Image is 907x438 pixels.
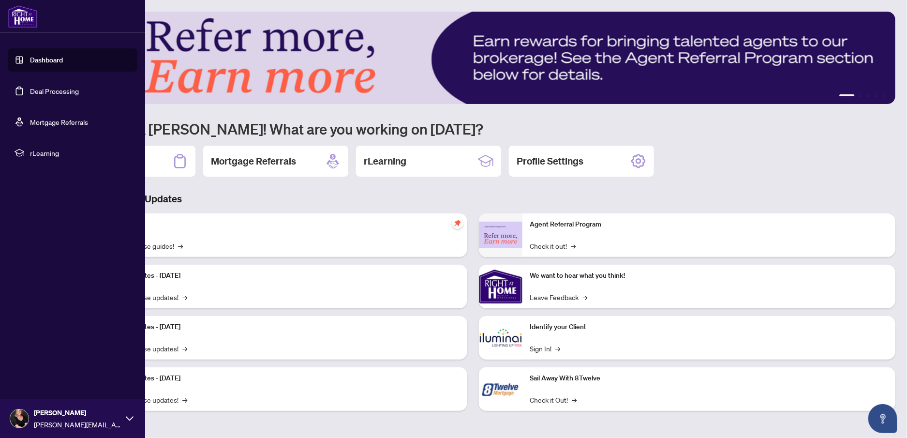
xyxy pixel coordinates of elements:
h2: rLearning [364,154,406,168]
a: Dashboard [30,56,63,64]
span: [PERSON_NAME] [34,408,121,418]
a: Mortgage Referrals [30,118,88,126]
p: We want to hear what you think! [530,271,888,281]
a: Sign In!→ [530,343,561,354]
button: 1 [839,94,855,98]
button: 5 [882,94,886,98]
p: Platform Updates - [DATE] [102,373,460,384]
span: rLearning [30,148,131,158]
a: Check it out!→ [530,241,576,251]
p: Self-Help [102,219,460,230]
p: Agent Referral Program [530,219,888,230]
span: → [571,241,576,251]
span: pushpin [452,217,463,229]
img: We want to hear what you think! [479,265,522,308]
img: Agent Referral Program [479,222,522,248]
a: Deal Processing [30,87,79,95]
a: Leave Feedback→ [530,292,588,302]
button: 3 [866,94,870,98]
h3: Brokerage & Industry Updates [50,192,895,206]
img: Sail Away With 8Twelve [479,367,522,411]
span: → [556,343,561,354]
span: → [178,241,183,251]
p: Identify your Client [530,322,888,332]
img: Profile Icon [10,409,29,428]
span: → [182,394,187,405]
button: 4 [874,94,878,98]
button: 2 [859,94,862,98]
p: Platform Updates - [DATE] [102,322,460,332]
img: Identify your Client [479,316,522,360]
img: Slide 0 [50,12,896,104]
span: [PERSON_NAME][EMAIL_ADDRESS][PERSON_NAME][DOMAIN_NAME] [34,419,121,430]
h1: Welcome back [PERSON_NAME]! What are you working on [DATE]? [50,120,895,138]
h2: Profile Settings [517,154,583,168]
button: Open asap [868,404,897,433]
h2: Mortgage Referrals [211,154,296,168]
span: → [182,292,187,302]
a: Check it Out!→ [530,394,577,405]
img: logo [8,5,38,28]
span: → [182,343,187,354]
p: Platform Updates - [DATE] [102,271,460,281]
span: → [583,292,588,302]
span: → [572,394,577,405]
p: Sail Away With 8Twelve [530,373,888,384]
